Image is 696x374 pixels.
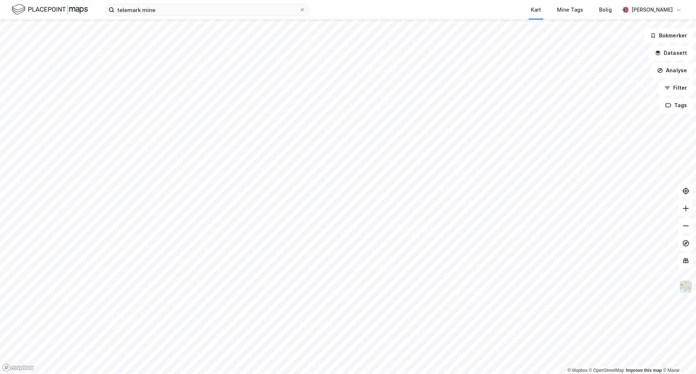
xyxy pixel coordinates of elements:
iframe: Chat Widget [660,339,696,374]
div: Bolig [599,5,612,14]
a: Mapbox homepage [2,363,34,372]
button: Filter [658,81,693,95]
a: Improve this map [626,368,662,373]
input: Søk på adresse, matrikkel, gårdeiere, leietakere eller personer [114,4,299,15]
button: Analyse [651,63,693,78]
button: Bokmerker [644,28,693,43]
a: OpenStreetMap [589,368,624,373]
img: logo.f888ab2527a4732fd821a326f86c7f29.svg [12,3,88,16]
div: Kontrollprogram for chat [660,339,696,374]
button: Datasett [649,46,693,60]
button: Tags [659,98,693,113]
div: Kart [531,5,541,14]
a: Mapbox [568,368,587,373]
div: [PERSON_NAME] [631,5,673,14]
img: Z [679,280,693,294]
div: Mine Tags [557,5,583,14]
